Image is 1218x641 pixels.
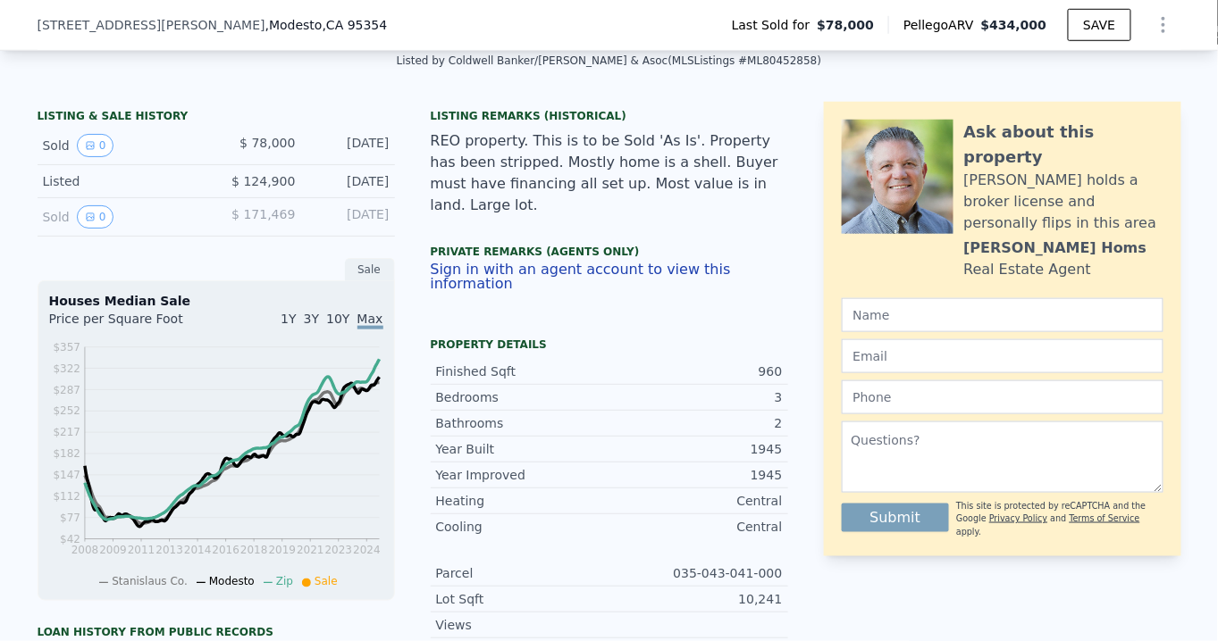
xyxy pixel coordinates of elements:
span: , Modesto [265,16,388,34]
div: Listed by Coldwell Banker/[PERSON_NAME] & Asoc (MLSListings #ML80452858) [397,54,822,67]
div: 10,241 [609,590,783,608]
div: Ask about this property [964,120,1163,170]
div: Central [609,518,783,536]
div: Year Improved [436,466,609,484]
button: Show Options [1146,7,1181,43]
tspan: 2009 [99,545,127,557]
div: 1945 [609,466,783,484]
tspan: 2016 [212,545,239,557]
div: 2 [609,414,783,432]
button: Submit [842,504,950,532]
span: Modesto [209,576,255,588]
div: Private Remarks (Agents Only) [431,245,788,262]
div: [PERSON_NAME] holds a broker license and personally flips in this area [964,170,1163,234]
div: Sold [43,134,202,157]
span: Pellego ARV [903,16,981,34]
div: Views [436,616,609,634]
div: Houses Median Sale [49,292,383,310]
div: Sale [345,258,395,281]
div: Central [609,492,783,510]
tspan: $182 [53,448,80,461]
div: Loan history from public records [38,625,395,639]
tspan: 2021 [297,545,324,557]
span: $434,000 [981,18,1047,32]
span: Sale [315,576,338,588]
button: Sign in with an agent account to view this information [431,262,788,291]
div: Price per Square Foot [49,310,216,338]
tspan: 2019 [268,545,296,557]
tspan: $112 [53,491,80,504]
div: Year Built [436,440,609,458]
tspan: $252 [53,405,80,418]
button: View historical data [77,205,114,229]
tspan: 2008 [71,545,98,557]
tspan: $287 [53,384,80,396]
a: Terms of Service [1070,513,1140,523]
span: , CA 95354 [323,18,388,32]
div: Finished Sqft [436,362,609,380]
span: Last Sold for [732,16,818,34]
tspan: 2014 [184,545,212,557]
input: Email [842,339,1163,373]
span: $ 124,900 [231,174,295,188]
button: SAVE [1068,9,1130,41]
span: Zip [276,576,293,588]
span: $ 171,469 [231,207,295,221]
input: Phone [842,380,1163,414]
div: Lot Sqft [436,590,609,608]
div: 1945 [609,440,783,458]
div: 3 [609,388,783,406]
tspan: $357 [53,341,80,354]
tspan: 2018 [240,545,268,557]
button: View historical data [77,134,114,157]
tspan: $322 [53,362,80,375]
div: Real Estate Agent [964,259,1092,280]
div: Property details [431,337,788,352]
span: 3Y [304,312,319,326]
div: 035-043-041-000 [609,564,783,582]
tspan: 2011 [127,545,155,557]
div: Bathrooms [436,414,609,432]
div: LISTING & SALE HISTORY [38,109,395,127]
input: Name [842,298,1163,332]
tspan: $77 [60,512,80,525]
tspan: 2024 [353,545,381,557]
tspan: $147 [53,470,80,482]
div: Listing Remarks (Historical) [431,109,788,123]
tspan: $217 [53,427,80,439]
div: 960 [609,362,783,380]
span: [STREET_ADDRESS][PERSON_NAME] [38,16,265,34]
span: $ 78,000 [239,136,295,150]
div: [DATE] [310,134,390,157]
div: REO property. This is to be Sold 'As Is'. Property has been stripped. Mostly home is a shell. Buy... [431,130,788,216]
div: [PERSON_NAME] Homs [964,237,1147,259]
span: $78,000 [817,16,874,34]
tspan: $42 [60,534,80,546]
div: Heating [436,492,609,510]
div: [DATE] [310,205,390,229]
span: Max [357,312,383,329]
div: Sold [43,205,202,229]
tspan: 2023 [324,545,352,557]
div: This site is protected by reCAPTCHA and the Google and apply. [956,500,1163,538]
tspan: 2013 [155,545,183,557]
span: 1Y [281,312,296,326]
span: 10Y [326,312,349,326]
div: Cooling [436,518,609,536]
div: [DATE] [310,172,390,190]
a: Privacy Policy [989,513,1047,523]
div: Bedrooms [436,388,609,406]
div: Parcel [436,564,609,582]
span: Stanislaus Co. [112,576,188,588]
div: Listed [43,172,202,190]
